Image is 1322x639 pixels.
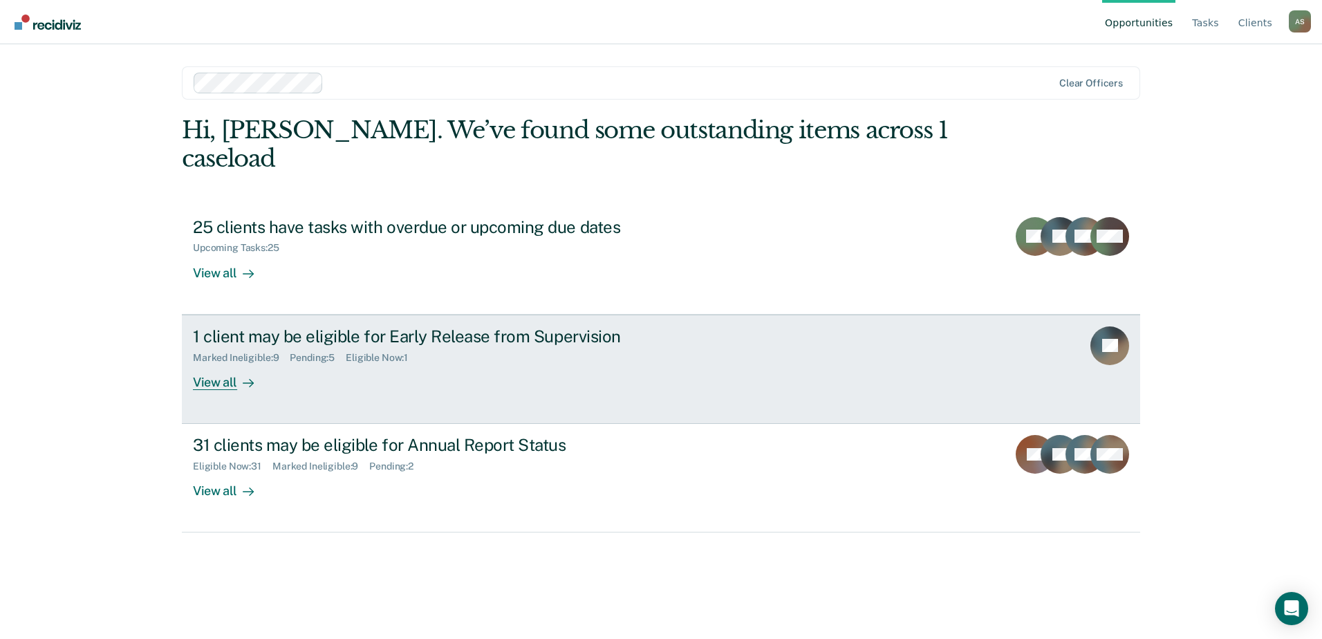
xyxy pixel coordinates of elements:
[1289,10,1311,33] button: Profile dropdown button
[193,352,290,364] div: Marked Ineligible : 9
[193,461,272,472] div: Eligible Now : 31
[193,326,678,346] div: 1 client may be eligible for Early Release from Supervision
[182,315,1140,424] a: 1 client may be eligible for Early Release from SupervisionMarked Ineligible:9Pending:5Eligible N...
[346,352,419,364] div: Eligible Now : 1
[182,116,949,173] div: Hi, [PERSON_NAME]. We’ve found some outstanding items across 1 caseload
[272,461,369,472] div: Marked Ineligible : 9
[1289,10,1311,33] div: A S
[182,424,1140,532] a: 31 clients may be eligible for Annual Report StatusEligible Now:31Marked Ineligible:9Pending:2Vie...
[193,363,270,390] div: View all
[193,242,290,254] div: Upcoming Tasks : 25
[15,15,81,30] img: Recidiviz
[193,217,678,237] div: 25 clients have tasks with overdue or upcoming due dates
[193,435,678,455] div: 31 clients may be eligible for Annual Report Status
[1275,592,1308,625] div: Open Intercom Messenger
[1059,77,1123,89] div: Clear officers
[290,352,346,364] div: Pending : 5
[369,461,425,472] div: Pending : 2
[182,206,1140,315] a: 25 clients have tasks with overdue or upcoming due datesUpcoming Tasks:25View all
[193,254,270,281] div: View all
[193,472,270,499] div: View all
